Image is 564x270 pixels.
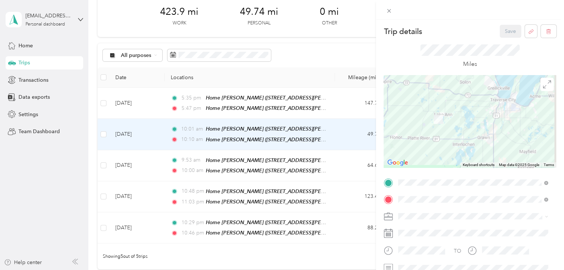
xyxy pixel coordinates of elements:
[544,163,554,167] a: Terms (opens in new tab)
[454,247,461,255] div: TO
[463,60,477,69] p: Miles
[499,163,539,167] span: Map data ©2025 Google
[384,26,422,37] p: Trip details
[385,158,410,168] img: Google
[385,158,410,168] a: Open this area in Google Maps (opens a new window)
[463,162,495,168] button: Keyboard shortcuts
